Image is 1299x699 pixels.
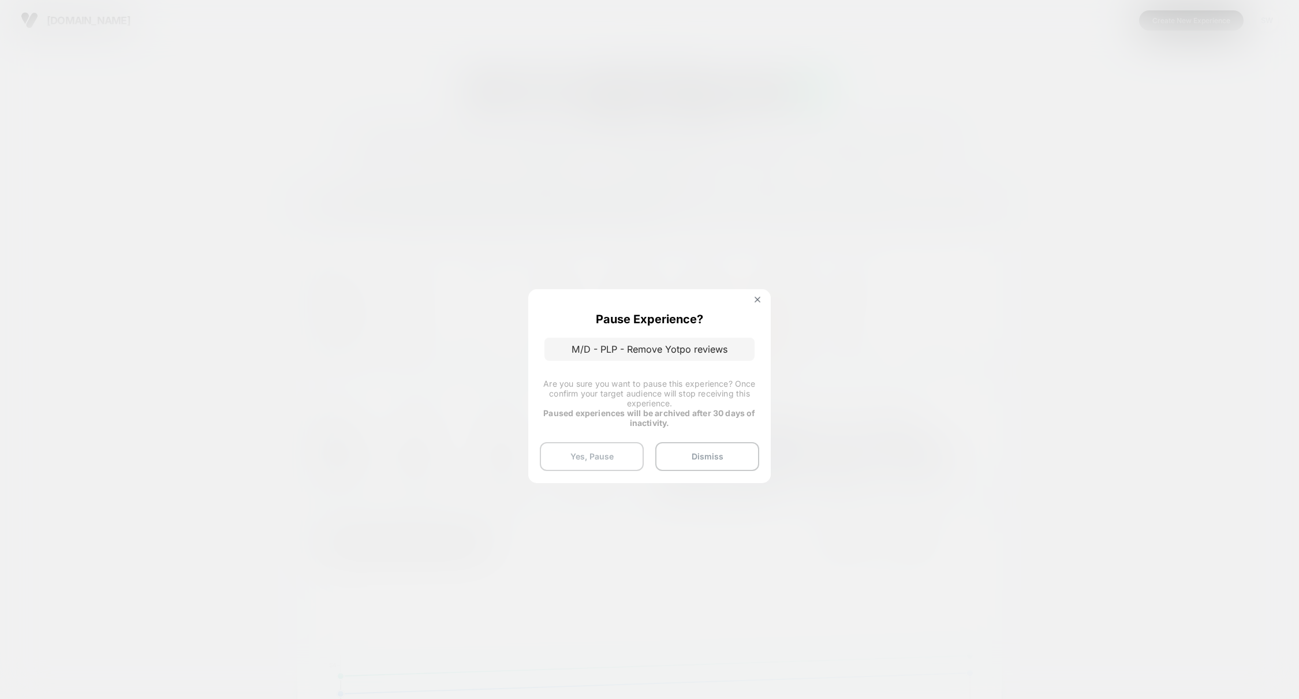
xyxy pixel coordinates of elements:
span: Are you sure you want to pause this experience? Once confirm your target audience will stop recei... [543,379,755,408]
strong: Paused experiences will be archived after 30 days of inactivity. [543,408,755,428]
button: Yes, Pause [540,442,644,471]
button: Dismiss [655,442,759,471]
p: Pause Experience? [596,312,703,326]
p: M/D - PLP - Remove Yotpo reviews [544,338,755,361]
img: close [755,297,760,302]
